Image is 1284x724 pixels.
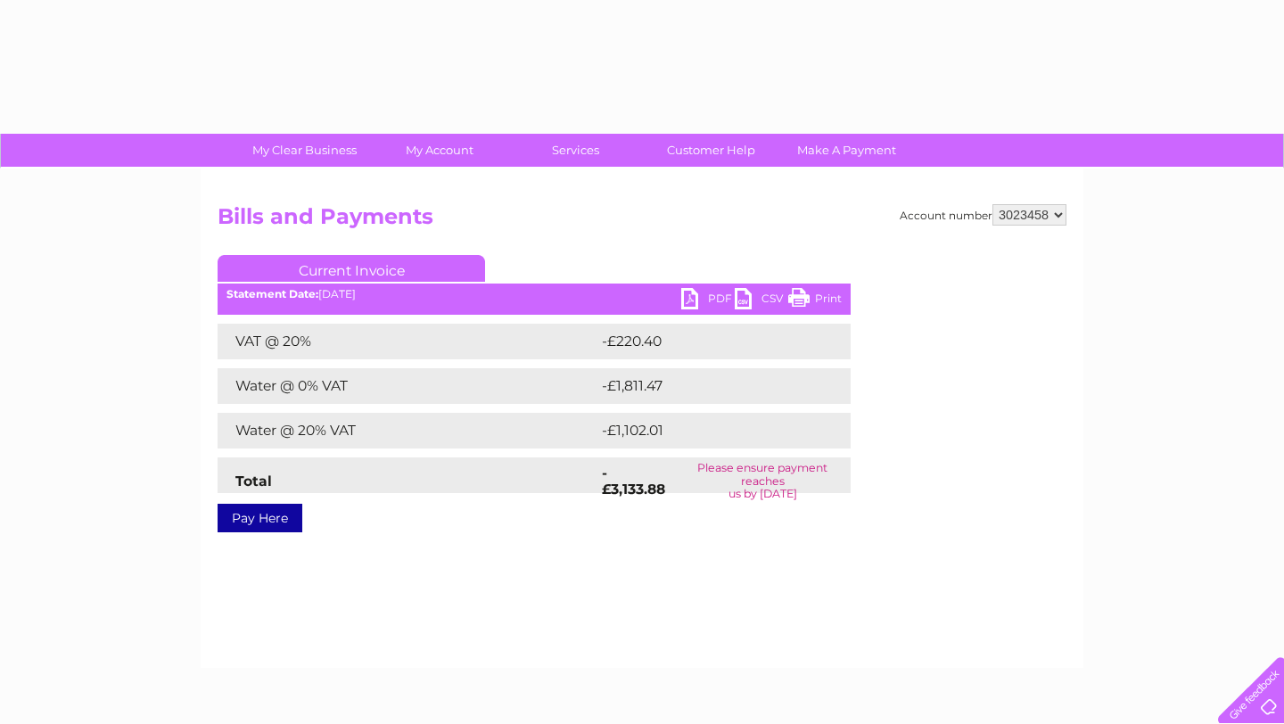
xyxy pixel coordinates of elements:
[218,504,302,532] a: Pay Here
[602,465,665,498] strong: -£3,133.88
[218,413,597,448] td: Water @ 20% VAT
[735,288,788,314] a: CSV
[366,134,514,167] a: My Account
[675,457,851,505] td: Please ensure payment reaches us by [DATE]
[218,368,597,404] td: Water @ 0% VAT
[773,134,920,167] a: Make A Payment
[226,287,318,300] b: Statement Date:
[597,413,822,448] td: -£1,102.01
[900,204,1066,226] div: Account number
[638,134,785,167] a: Customer Help
[681,288,735,314] a: PDF
[218,255,485,282] a: Current Invoice
[218,204,1066,238] h2: Bills and Payments
[231,134,378,167] a: My Clear Business
[218,324,597,359] td: VAT @ 20%
[597,324,821,359] td: -£220.40
[235,473,272,490] strong: Total
[788,288,842,314] a: Print
[502,134,649,167] a: Services
[218,288,851,300] div: [DATE]
[597,368,822,404] td: -£1,811.47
